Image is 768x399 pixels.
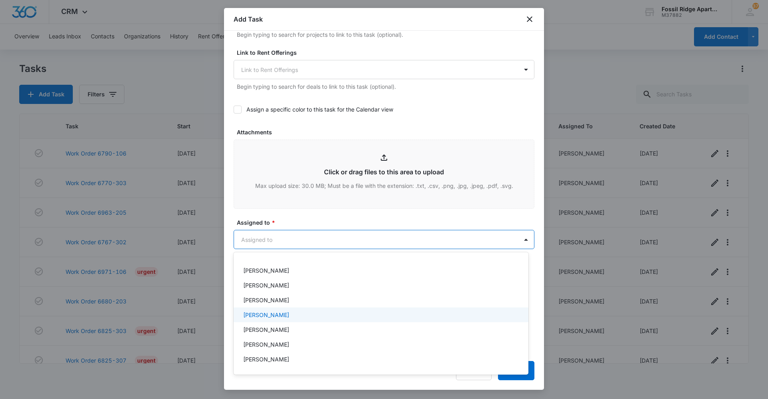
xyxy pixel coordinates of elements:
[243,355,289,363] p: [PERSON_NAME]
[243,266,289,275] p: [PERSON_NAME]
[243,340,289,349] p: [PERSON_NAME]
[243,311,289,319] p: [PERSON_NAME]
[243,325,289,334] p: [PERSON_NAME]
[243,296,289,304] p: [PERSON_NAME]
[243,281,289,289] p: [PERSON_NAME]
